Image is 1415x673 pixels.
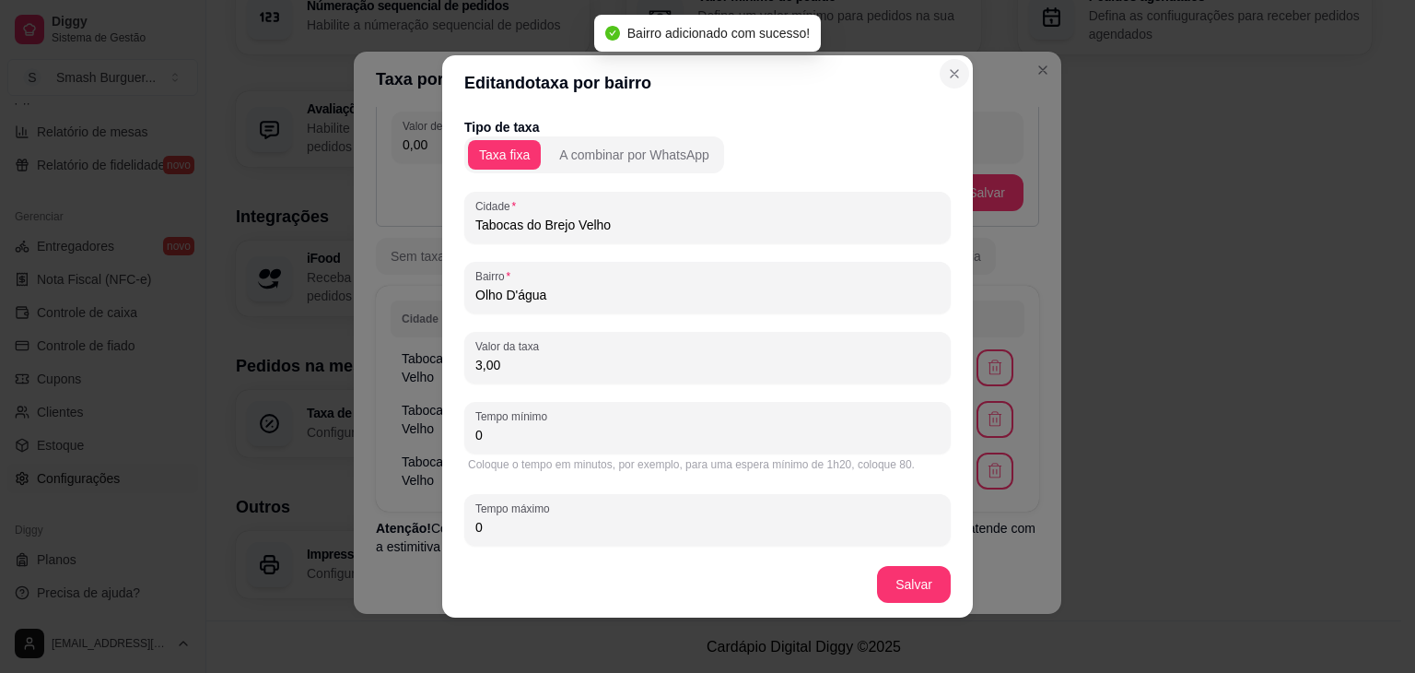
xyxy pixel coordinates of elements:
[475,338,545,354] label: Valor da taxa
[475,408,554,424] label: Tempo mínimo
[475,518,940,537] input: Tempo máximo
[475,356,940,374] input: Valor da taxa
[627,26,810,41] span: Bairro adicionado com sucesso!
[475,286,940,304] input: Bairro
[468,457,947,472] div: Coloque o tempo em minutos, por exemplo, para uma espera mínimo de 1h20, coloque 80.
[479,146,530,164] div: Taxa fixa
[464,118,951,136] p: Tipo de taxa
[442,55,973,111] header: Editando taxa por bairro
[468,549,947,564] div: Coloque o tempo em minutos, por exemplo, para uma espera máxima de 1h20, coloque 80.
[940,59,969,89] button: Close
[475,501,555,516] label: Tempo máximo
[475,216,940,234] input: Cidade
[877,566,951,603] button: Salvar
[559,146,709,164] div: A combinar por WhatsApp
[475,426,940,444] input: Tempo mínimo
[605,26,620,41] span: check-circle
[475,268,517,284] label: Bairro
[475,198,522,214] label: Cidade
